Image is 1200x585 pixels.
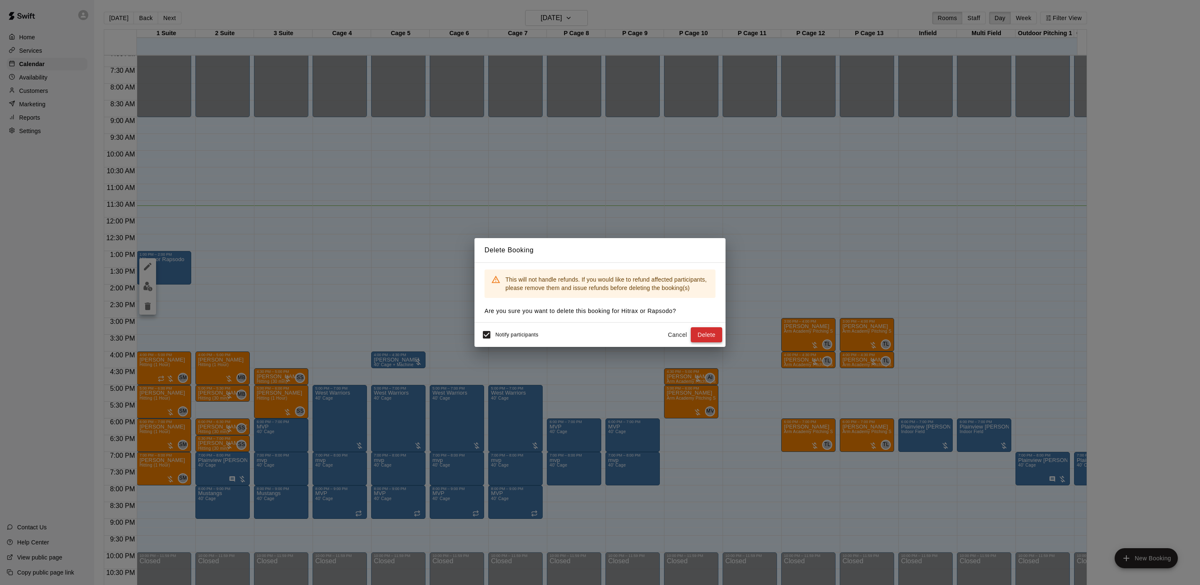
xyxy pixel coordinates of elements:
h2: Delete Booking [474,238,726,262]
p: Are you sure you want to delete this booking for Hitrax or Rapsodo ? [485,307,715,316]
button: Delete [691,327,722,343]
span: Notify participants [495,332,538,338]
div: This will not handle refunds. If you would like to refund affected participants, please remove th... [505,272,709,295]
button: Cancel [664,327,691,343]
